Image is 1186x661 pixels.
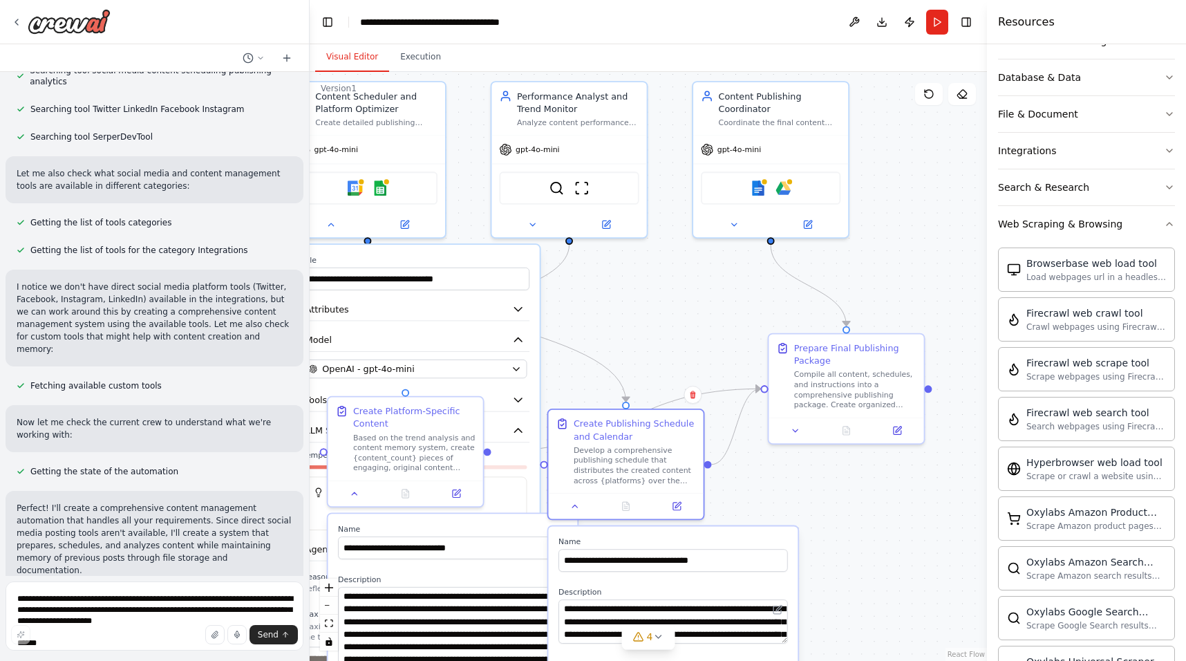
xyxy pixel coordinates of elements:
[558,587,788,597] label: Description
[1007,561,1021,575] img: Oxylabsamazonsearchscrapertool
[574,418,696,443] div: Create Publishing Schedule and Calendar
[684,386,702,404] button: Delete node
[205,625,225,644] button: Upload files
[321,83,357,94] div: Version 1
[948,651,985,658] a: React Flow attribution
[11,625,30,644] button: Improve this prompt
[655,499,699,514] button: Open in side panel
[17,167,292,192] p: Let me also check what social media and content management tools are available in different categ...
[300,255,529,266] label: Role
[331,498,516,510] p: Lower (0.1 to 0.3) for factual responses.
[622,624,675,650] button: 4
[1007,462,1021,476] img: Hyperbrowserloadtool
[764,245,853,326] g: Edge from ba46fb52-1b98-499d-a92a-9b826451f0b4 to 059ca71a-fe1c-4dc3-a4d2-189a5688185e
[1026,406,1166,420] div: Firecrawl web search tool
[305,303,349,315] span: Attributes
[1026,505,1166,519] div: Oxylabs Amazon Product Scraper tool
[322,362,414,375] span: OpenAI - gpt-4o-mini
[300,420,529,443] button: LLM Settings
[435,486,478,501] button: Open in side panel
[719,90,841,115] div: Content Publishing Coordinator
[998,107,1078,121] div: File & Document
[315,118,437,128] div: Create detailed publishing schedules for content across multiple platforms, optimize content timi...
[1026,471,1166,482] div: Scrape or crawl a website using Hyperbrowser and return the contents in properly formatted markdo...
[17,502,292,577] p: Perfect! I'll create a comprehensive content management automation that handles all your requirem...
[998,59,1175,95] button: Database & Data
[1026,620,1166,631] div: Scrape Google Search results with Oxylabs Google Search Scraper
[1026,322,1166,333] div: Crawl webpages using Firecrawl and return the contents
[315,43,389,72] button: Visual Editor
[360,15,516,29] nav: breadcrumb
[28,9,111,34] img: Logo
[547,409,705,520] div: Create Publishing Schedule and CalendarDevelop a comprehensive publishing schedule that distribut...
[30,466,178,477] span: Getting the state of the automation
[30,65,292,87] span: Searching tool social media content scheduling publishing analytics
[1026,306,1166,320] div: Firecrawl web crawl tool
[599,499,652,514] button: No output available
[289,81,446,239] div: Content Scheduler and Platform OptimizerCreate detailed publishing schedules for content across m...
[1026,456,1166,469] div: Hyperbrowser web load tool
[30,217,171,228] span: Getting the list of tools categories
[719,118,841,128] div: Coordinate the final content publishing process, ensure all content pieces are properly formatted...
[1026,421,1166,432] div: Search webpages using Firecrawl and return the results
[1026,521,1166,532] div: Scrape Amazon product pages with Oxylabs Amazon Product Scraper
[517,118,639,128] div: Analyze content performance metrics, identify trending topics in the {industry} sector, and provi...
[516,145,560,155] span: gpt-4o-mini
[998,14,1055,30] h4: Resources
[17,281,292,355] p: I notice we don't have direct social media platform tools (Twitter, Facebook, Instagram, LinkedIn...
[250,625,298,644] button: Send
[517,90,639,115] div: Performance Analyst and Trend Monitor
[768,333,925,445] div: Prepare Final Publishing PackageCompile all content, schedules, and instructions into a comprehen...
[320,579,338,651] div: React Flow controls
[647,630,653,644] span: 4
[379,486,432,501] button: No output available
[179,245,576,402] g: Edge from 4bfeea2b-7b40-4dc2-b4a3-727ba4806adf to 313d27ad-fddb-4bc2-aa29-d08290487d16
[1007,263,1021,277] img: Browserbaseloadtool
[30,380,162,391] span: Fetching available custom tools
[998,71,1081,84] div: Database & Data
[331,510,516,522] p: Higher (0.7 to 0.9) for creative tasks.
[491,81,648,239] div: Performance Analyst and Trend MonitorAnalyze content performance metrics, identify trending topic...
[1007,412,1021,426] img: Firecrawlsearchtool
[353,405,476,430] div: Create Platform-Specific Content
[1026,257,1166,270] div: Browserbase web load tool
[692,81,849,239] div: Content Publishing CoordinatorCoordinate the final content publishing process, ensure all content...
[751,180,766,196] img: Google docs
[338,524,567,534] label: Name
[369,217,440,232] button: Open in side panel
[1026,605,1166,619] div: Oxylabs Google Search Scraper tool
[320,597,338,615] button: zoom out
[318,12,337,32] button: Hide left sidebar
[320,579,338,597] button: zoom in
[998,96,1175,132] button: File & Document
[770,602,785,617] button: Open in editor
[717,145,762,155] span: gpt-4o-mini
[227,625,247,644] button: Click to speak your automation idea
[775,180,791,196] img: Google drive
[305,334,332,346] span: Model
[30,104,245,115] span: Searching tool Twitter LinkedIn Facebook Instagram
[794,370,916,410] div: Compile all content, schedules, and instructions into a comprehensive publishing package. Create ...
[348,180,363,196] img: Google calendar
[30,131,153,142] span: Searching tool SerperDevTool
[258,629,279,640] span: Send
[574,180,590,196] img: ScrapeWebsiteTool
[1026,356,1166,370] div: Firecrawl web scrape tool
[237,50,270,66] button: Switch to previous chat
[820,423,873,438] button: No output available
[300,389,529,412] button: Tools
[30,245,248,256] span: Getting the list of tools for the category Integrations
[1026,570,1166,581] div: Scrape Amazon search results with Oxylabs Amazon Search Scraper
[305,393,327,406] span: Tools
[300,328,529,352] button: Model
[998,217,1122,231] div: Web Scraping & Browsing
[300,298,529,322] button: Attributes
[303,360,527,378] button: OpenAI - gpt-4o-mini
[1007,313,1021,326] img: Firecrawlcrawlwebsitetool
[558,537,788,547] label: Name
[1026,555,1166,569] div: Oxylabs Amazon Search Scraper tool
[772,217,843,232] button: Open in side panel
[998,169,1175,205] button: Search & Research
[549,180,564,196] img: SerperDevTool
[957,12,976,32] button: Hide right sidebar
